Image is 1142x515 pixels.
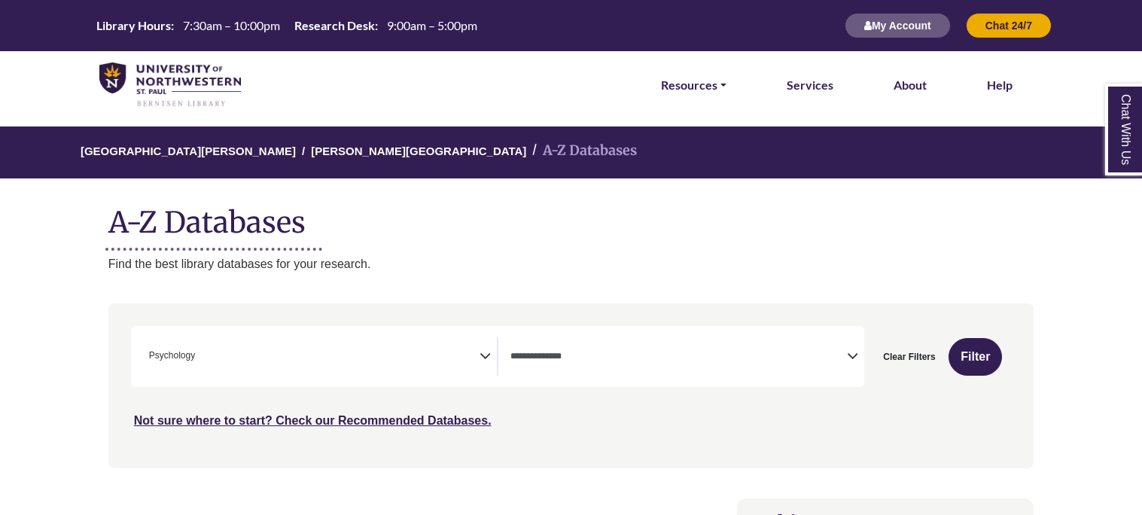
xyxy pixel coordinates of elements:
span: Psychology [149,349,195,363]
a: [GEOGRAPHIC_DATA][PERSON_NAME] [81,142,296,157]
button: My Account [845,13,951,38]
a: Resources [661,75,726,95]
a: Help [987,75,1013,95]
img: library_home [99,62,241,108]
nav: Search filters [108,303,1034,468]
button: Clear Filters [873,338,945,376]
a: About [894,75,927,95]
th: Research Desk: [288,17,379,33]
textarea: Filter [198,352,205,364]
p: Find the best library databases for your research. [108,254,1034,274]
nav: breadcrumb [108,126,1034,178]
li: A-Z Databases [526,140,637,162]
span: 7:30am – 10:00pm [183,18,280,32]
button: Submit for Search Results [949,338,1002,376]
a: Hours Today [90,17,483,35]
a: My Account [845,19,951,32]
a: [PERSON_NAME][GEOGRAPHIC_DATA] [311,142,526,157]
h1: A-Z Databases [108,194,1034,239]
span: 9:00am – 5:00pm [387,18,477,32]
textarea: Filter [510,352,847,364]
th: Library Hours: [90,17,175,33]
a: Services [787,75,833,95]
button: Chat 24/7 [966,13,1052,38]
table: Hours Today [90,17,483,32]
a: Chat 24/7 [966,19,1052,32]
a: Not sure where to start? Check our Recommended Databases. [134,414,492,427]
li: Psychology [143,349,195,363]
